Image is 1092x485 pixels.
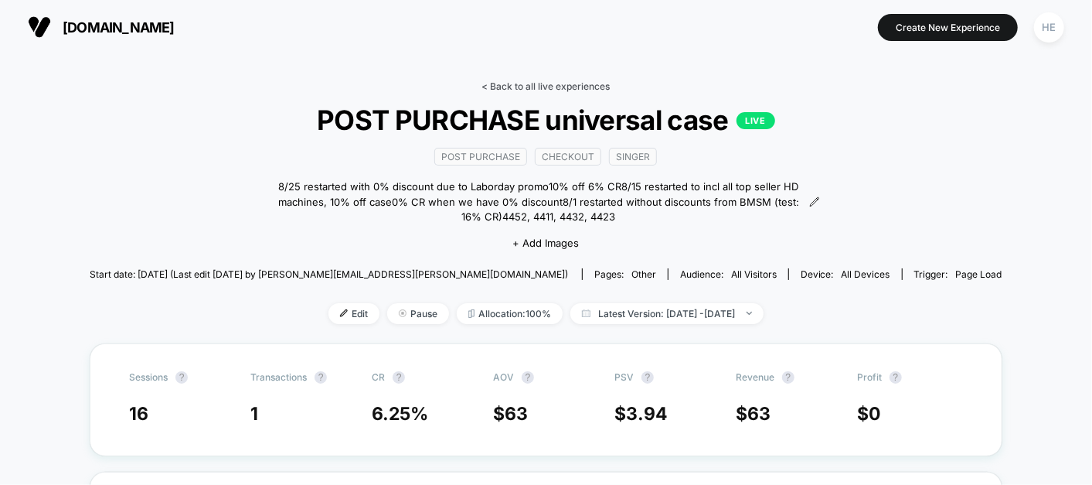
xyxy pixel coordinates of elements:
span: Device: [788,268,902,280]
img: Visually logo [28,15,51,39]
span: 0 [869,403,881,425]
span: Post Purchase [434,148,527,166]
span: Sessions [129,371,168,383]
span: POST PURCHASE universal case [135,104,956,136]
p: LIVE [737,112,775,129]
span: Start date: [DATE] (Last edit [DATE] by [PERSON_NAME][EMAIL_ADDRESS][PERSON_NAME][DOMAIN_NAME]) [90,268,568,280]
img: edit [340,309,348,317]
span: Edit [328,303,379,324]
button: ? [782,371,794,384]
span: 1 [250,403,258,425]
span: checkout [535,148,601,166]
span: 16 [129,403,148,425]
span: 3.94 [626,403,668,425]
button: HE [1029,12,1069,43]
span: CR [372,371,385,383]
img: rebalance [468,309,475,318]
span: $ [493,403,528,425]
button: ? [522,371,534,384]
span: PSV [614,371,634,383]
span: $ [857,403,881,425]
span: [DOMAIN_NAME] [63,19,175,36]
img: end [399,309,407,317]
button: ? [175,371,188,384]
span: AOV [493,371,514,383]
span: Transactions [250,371,307,383]
span: all devices [842,268,890,280]
span: Latest Version: [DATE] - [DATE] [570,303,764,324]
button: [DOMAIN_NAME] [23,15,179,39]
div: HE [1034,12,1064,43]
span: 63 [505,403,528,425]
span: $ [736,403,771,425]
span: Page Load [956,268,1002,280]
span: Allocation: 100% [457,303,563,324]
div: Trigger: [914,268,1002,280]
button: ? [641,371,654,384]
span: other [631,268,656,280]
span: All Visitors [731,268,777,280]
button: Create New Experience [878,14,1018,41]
span: Pause [387,303,449,324]
span: Revenue [736,371,774,383]
a: < Back to all live experiences [482,80,611,92]
span: $ [614,403,668,425]
span: 8/25 restarted with 0% discount due to Laborday promo10% off 6% CR8/15 restarted to incl all top ... [272,179,805,225]
button: ? [315,371,327,384]
img: calendar [582,309,590,317]
span: + Add Images [512,237,579,249]
div: Pages: [594,268,656,280]
div: Audience: [680,268,777,280]
span: 6.25 % [372,403,428,425]
span: 63 [747,403,771,425]
button: ? [393,371,405,384]
span: Singer [609,148,657,166]
span: Profit [857,371,882,383]
img: end [747,312,752,315]
button: ? [890,371,902,384]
